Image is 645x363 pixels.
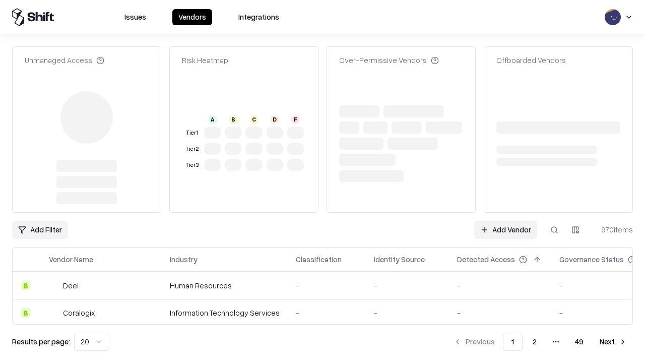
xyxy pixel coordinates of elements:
div: Offboarded Vendors [496,55,566,66]
div: C [250,115,258,124]
div: A [209,115,217,124]
button: Integrations [232,9,285,25]
nav: pagination [447,333,633,351]
div: Unmanaged Access [25,55,104,66]
button: Add Filter [12,221,68,239]
div: - [457,280,543,291]
div: - [374,308,441,318]
p: Results per page: [12,336,70,347]
div: Human Resources [170,280,280,291]
div: Identity Source [374,254,425,265]
div: Over-Permissive Vendors [339,55,439,66]
div: Risk Heatmap [182,55,228,66]
button: 2 [525,333,545,351]
div: B [21,308,31,318]
div: Vendor Name [49,254,93,265]
div: - [457,308,543,318]
div: F [291,115,299,124]
div: Detected Access [457,254,515,265]
div: Tier 1 [184,129,200,137]
img: Coralogix [49,308,59,318]
div: Coralogix [63,308,95,318]
div: - [296,280,358,291]
div: Industry [170,254,198,265]
div: Classification [296,254,342,265]
div: Information Technology Services [170,308,280,318]
button: 1 [503,333,523,351]
a: Add Vendor [474,221,537,239]
div: - [374,280,441,291]
img: Deel [49,280,59,290]
div: Governance Status [559,254,624,265]
div: - [296,308,358,318]
div: Tier 3 [184,161,200,169]
button: Vendors [172,9,212,25]
div: B [21,280,31,290]
button: Next [594,333,633,351]
div: Deel [63,280,79,291]
div: B [229,115,237,124]
button: 49 [567,333,592,351]
div: 970 items [593,224,633,235]
button: Issues [118,9,152,25]
div: Tier 2 [184,145,200,153]
div: D [271,115,279,124]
